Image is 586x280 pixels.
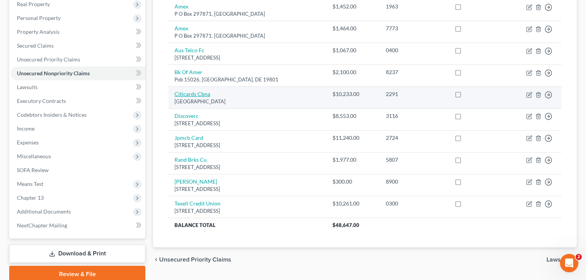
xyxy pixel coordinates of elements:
[333,46,374,54] div: $1,067.00
[333,200,374,207] div: $10,261.00
[174,134,203,141] a: Jpmcb Card
[17,139,39,146] span: Expenses
[9,245,145,263] a: Download & Print
[174,54,320,61] div: [STREET_ADDRESS]
[17,56,80,63] span: Unsecured Priority Claims
[17,28,59,35] span: Property Analysis
[333,90,374,98] div: $10,233.00
[386,68,442,76] div: 8237
[333,178,374,186] div: $300.00
[17,111,87,118] span: Codebtors Insiders & Notices
[174,69,202,75] a: Bk Of Amer
[174,207,320,215] div: [STREET_ADDRESS]
[174,3,188,10] a: Amex
[174,91,210,97] a: Citicards Cbna
[17,15,61,21] span: Personal Property
[11,94,145,108] a: Executory Contracts
[174,200,221,207] a: Texell Credit Union
[174,10,320,18] div: P O Box 297871, [GEOGRAPHIC_DATA]
[174,113,199,119] a: Discoverc
[17,167,49,173] span: SOFA Review
[174,32,320,40] div: P O Box 297871, [GEOGRAPHIC_DATA]
[386,156,442,164] div: 5807
[17,125,35,132] span: Income
[386,134,442,142] div: 2724
[174,186,320,193] div: [STREET_ADDRESS]
[174,25,188,31] a: Amex
[386,112,442,120] div: 3116
[11,80,145,94] a: Lawsuits
[386,178,442,186] div: 8900
[11,163,145,177] a: SOFA Review
[17,70,90,76] span: Unsecured Nonpriority Claims
[17,42,54,49] span: Secured Claims
[17,222,67,229] span: NextChapter Mailing
[174,47,204,53] a: Aus Telco Fc
[386,46,442,54] div: 0400
[11,66,145,80] a: Unsecured Nonpriority Claims
[11,25,145,39] a: Property Analysis
[386,25,442,32] div: 7773
[168,218,326,232] th: Balance Total
[174,178,217,185] a: [PERSON_NAME]
[159,257,231,263] span: Unsecured Priority Claims
[17,181,43,187] span: Means Test
[546,257,577,263] button: Lawsuits chevron_right
[17,153,51,159] span: Miscellaneous
[174,120,320,127] div: [STREET_ADDRESS]
[386,3,442,10] div: 1963
[560,254,578,272] iframe: Intercom live chat
[174,76,320,83] div: Pob 15026, [GEOGRAPHIC_DATA], DE 19801
[546,257,571,263] span: Lawsuits
[333,68,374,76] div: $2,100.00
[17,208,71,215] span: Additional Documents
[174,98,320,105] div: [GEOGRAPHIC_DATA]
[333,112,374,120] div: $8,553.00
[17,194,44,201] span: Chapter 13
[11,39,145,53] a: Secured Claims
[386,200,442,207] div: 0300
[11,53,145,66] a: Unsecured Priority Claims
[17,98,66,104] span: Executory Contracts
[333,25,374,32] div: $1,464.00
[11,219,145,232] a: NextChapter Mailing
[333,134,374,142] div: $11,240.00
[576,254,582,260] span: 2
[333,156,374,164] div: $1,977.00
[17,84,38,90] span: Lawsuits
[174,156,207,163] a: Rand Brks Cu
[153,257,231,263] button: chevron_left Unsecured Priority Claims
[333,222,359,228] span: $48,647.00
[174,142,320,149] div: [STREET_ADDRESS]
[174,164,320,171] div: [STREET_ADDRESS]
[333,3,374,10] div: $1,452.00
[17,1,50,7] span: Real Property
[386,90,442,98] div: 2291
[153,257,159,263] i: chevron_left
